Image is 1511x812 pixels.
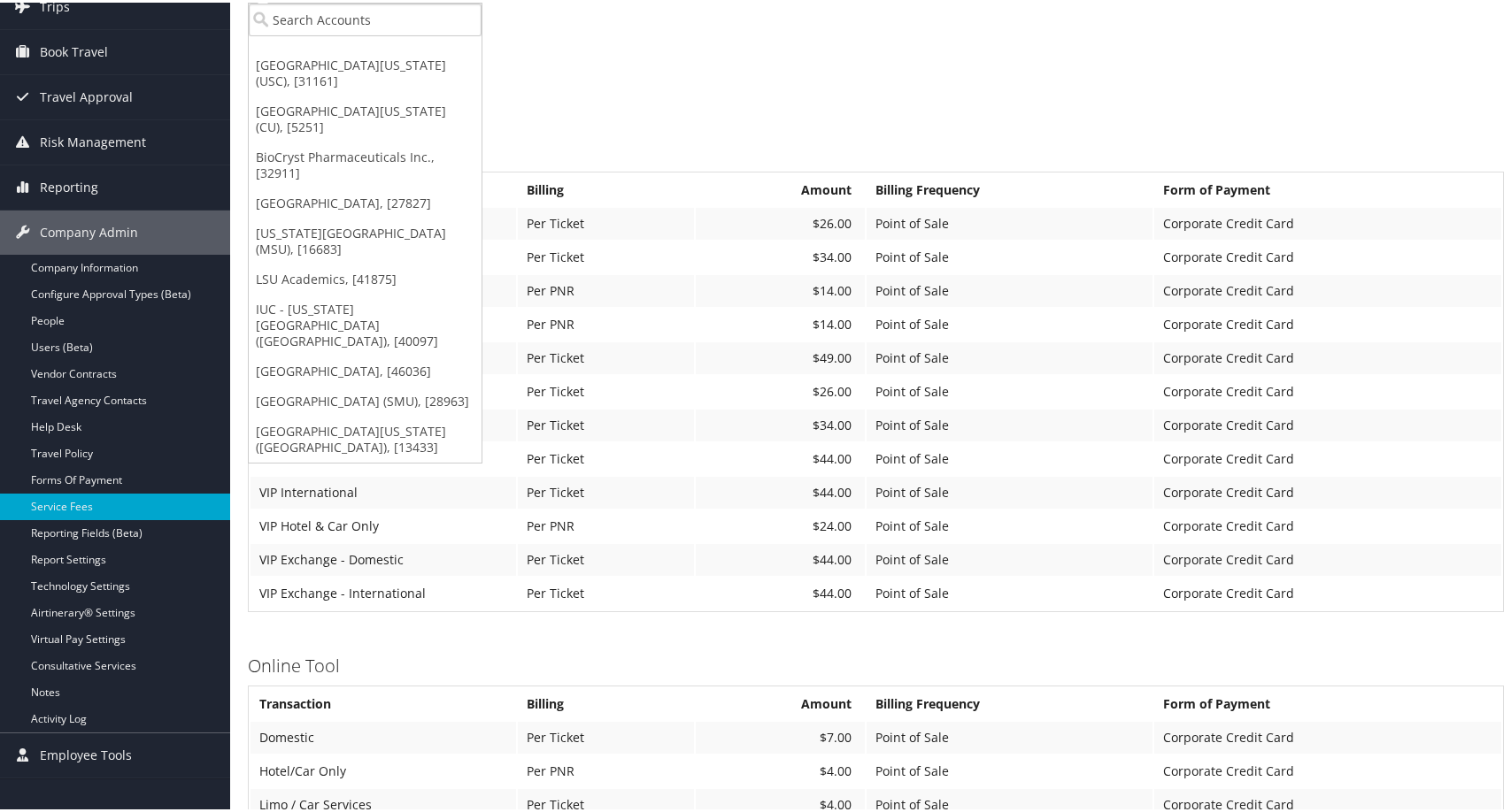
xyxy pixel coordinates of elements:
[248,651,1504,676] h3: Online Tool
[696,373,866,405] td: $26.00
[249,48,482,94] a: [GEOGRAPHIC_DATA][US_STATE] (USC), [31161]
[40,731,132,775] span: Employee Tools
[518,306,694,338] td: Per PNR
[1154,407,1502,439] td: Corporate Credit Card
[696,753,866,785] td: $4.00
[1154,474,1502,506] td: Corporate Credit Card
[249,140,482,186] a: BioCryst Pharmaceuticals Inc., [32911]
[1154,719,1502,751] td: Corporate Credit Card
[518,239,694,271] td: Per Ticket
[696,719,866,751] td: $7.00
[867,205,1152,237] td: Point of Sale
[40,27,108,72] span: Book Travel
[867,541,1152,573] td: Point of Sale
[867,508,1152,540] td: Point of Sale
[249,414,482,460] a: [GEOGRAPHIC_DATA][US_STATE] ([GEOGRAPHIC_DATA]), [13433]
[518,719,694,751] td: Per Ticket
[40,118,146,162] span: Risk Management
[518,686,694,717] th: Billing
[696,686,866,717] th: Amount
[1154,340,1502,372] td: Corporate Credit Card
[867,719,1152,751] td: Point of Sale
[1154,440,1502,472] td: Corporate Credit Card
[867,172,1152,203] th: Billing Frequency
[867,474,1152,506] td: Point of Sale
[696,440,866,472] td: $44.00
[518,541,694,573] td: Per Ticket
[696,172,866,203] th: Amount
[249,94,482,140] a: [GEOGRAPHIC_DATA][US_STATE] (CU), [5251]
[248,68,1504,105] h1: USC pricing 2025
[867,373,1152,405] td: Point of Sale
[249,186,482,216] a: [GEOGRAPHIC_DATA], [27827]
[696,205,866,237] td: $26.00
[249,354,482,384] a: [GEOGRAPHIC_DATA], [46036]
[867,306,1152,338] td: Point of Sale
[867,272,1152,304] td: Point of Sale
[248,137,1504,162] h3: Full Service Agent
[696,407,866,439] td: $34.00
[1154,508,1502,540] td: Corporate Credit Card
[518,474,694,506] td: Per Ticket
[867,340,1152,372] td: Point of Sale
[518,205,694,237] td: Per Ticket
[867,407,1152,439] td: Point of Sale
[696,541,866,573] td: $44.00
[696,306,866,338] td: $14.00
[251,474,516,506] td: VIP International
[867,239,1152,271] td: Point of Sale
[40,73,133,117] span: Travel Approval
[1154,541,1502,573] td: Corporate Credit Card
[1154,686,1502,717] th: Form of Payment
[518,407,694,439] td: Per Ticket
[40,163,98,207] span: Reporting
[867,440,1152,472] td: Point of Sale
[867,753,1152,785] td: Point of Sale
[518,575,694,607] td: Per Ticket
[251,541,516,573] td: VIP Exchange - Domestic
[1154,172,1502,203] th: Form of Payment
[867,686,1152,717] th: Billing Frequency
[249,292,482,354] a: IUC - [US_STATE][GEOGRAPHIC_DATA] ([GEOGRAPHIC_DATA]), [40097]
[251,686,516,717] th: Transaction
[1154,205,1502,237] td: Corporate Credit Card
[251,508,516,540] td: VIP Hotel & Car Only
[1154,373,1502,405] td: Corporate Credit Card
[518,272,694,304] td: Per PNR
[40,208,138,252] span: Company Admin
[1154,239,1502,271] td: Corporate Credit Card
[251,753,516,785] td: Hotel/Car Only
[1154,575,1502,607] td: Corporate Credit Card
[518,172,694,203] th: Billing
[696,272,866,304] td: $14.00
[1154,753,1502,785] td: Corporate Credit Card
[696,575,866,607] td: $44.00
[249,384,482,414] a: [GEOGRAPHIC_DATA] (SMU), [28963]
[518,340,694,372] td: Per Ticket
[249,262,482,292] a: LSU Academics, [41875]
[696,508,866,540] td: $24.00
[1154,272,1502,304] td: Corporate Credit Card
[251,575,516,607] td: VIP Exchange - International
[518,753,694,785] td: Per PNR
[518,373,694,405] td: Per Ticket
[518,508,694,540] td: Per PNR
[867,575,1152,607] td: Point of Sale
[696,239,866,271] td: $34.00
[249,216,482,262] a: [US_STATE][GEOGRAPHIC_DATA] (MSU), [16683]
[249,1,482,34] input: Search Accounts
[696,474,866,506] td: $44.00
[1154,306,1502,338] td: Corporate Credit Card
[518,440,694,472] td: Per Ticket
[696,340,866,372] td: $49.00
[251,719,516,751] td: Domestic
